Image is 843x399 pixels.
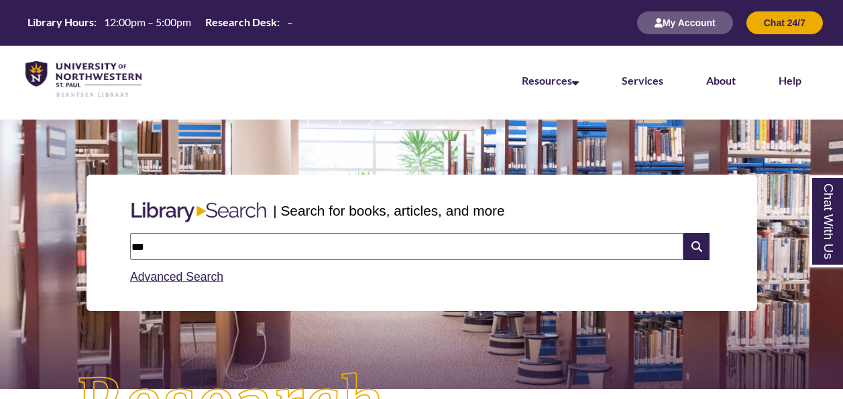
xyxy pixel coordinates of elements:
span: 12:00pm – 5:00pm [104,15,191,28]
a: Hours Today [22,15,298,31]
table: Hours Today [22,15,298,30]
th: Library Hours: [22,15,99,30]
i: Search [683,233,709,260]
a: Advanced Search [130,270,223,283]
p: | Search for books, articles, and more [273,200,504,221]
a: Services [622,74,663,87]
a: Resources [522,74,579,87]
a: Help [779,74,801,87]
button: Chat 24/7 [746,11,823,34]
img: UNWSP Library Logo [25,61,142,98]
a: My Account [637,17,733,28]
a: About [706,74,736,87]
button: My Account [637,11,733,34]
img: Libary Search [125,197,273,228]
a: Chat 24/7 [746,17,823,28]
span: – [287,15,293,28]
th: Research Desk: [200,15,282,30]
